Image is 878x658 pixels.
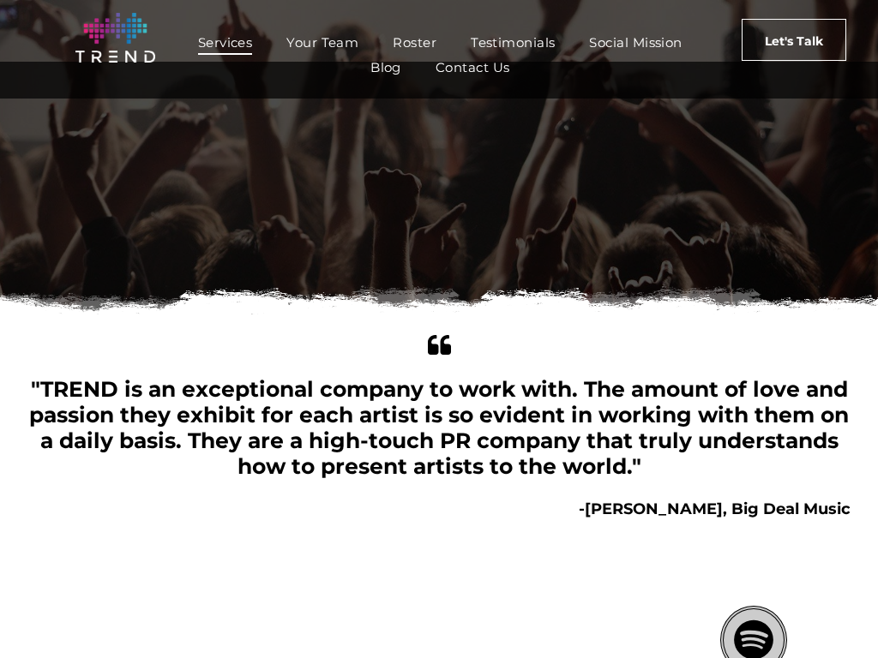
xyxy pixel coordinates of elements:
[765,20,823,63] span: Let's Talk
[29,376,849,479] span: "TREND is an exceptional company to work with. The amount of love and passion they exhibit for ea...
[572,30,699,55] a: Social Mission
[454,30,572,55] a: Testimonials
[376,30,454,55] a: Roster
[181,30,270,55] a: Services
[353,55,418,80] a: Blog
[579,499,851,518] b: -[PERSON_NAME], Big Deal Music
[418,55,527,80] a: Contact Us
[742,19,846,61] a: Let's Talk
[75,13,156,63] img: logo
[792,576,878,658] iframe: Chat Widget
[269,30,376,55] a: Your Team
